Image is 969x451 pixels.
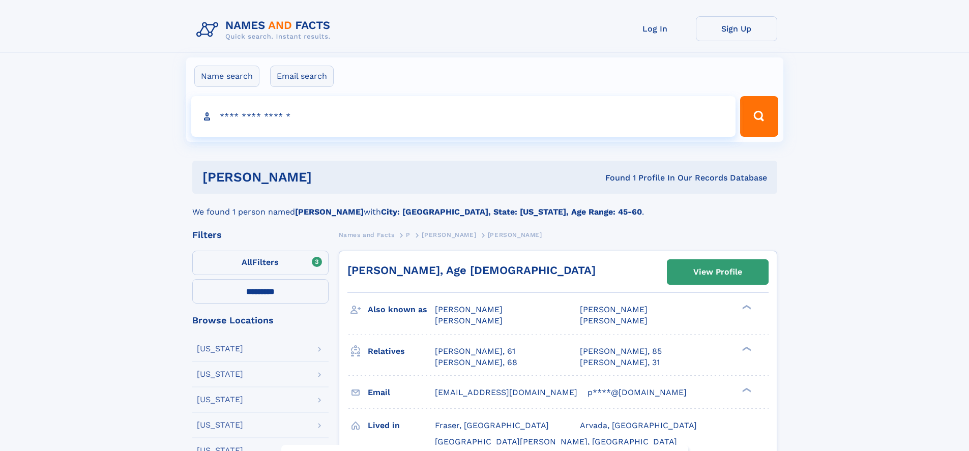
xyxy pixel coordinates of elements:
span: [PERSON_NAME] [488,231,542,238]
h3: Also known as [368,301,435,318]
div: [US_STATE] [197,345,243,353]
div: [US_STATE] [197,396,243,404]
span: [EMAIL_ADDRESS][DOMAIN_NAME] [435,387,577,397]
a: [PERSON_NAME], 68 [435,357,517,368]
div: Browse Locations [192,316,329,325]
div: View Profile [693,260,742,284]
a: [PERSON_NAME], 85 [580,346,662,357]
span: All [242,257,252,267]
span: [PERSON_NAME] [580,305,648,314]
a: Log In [614,16,696,41]
label: Filters [192,251,329,275]
div: We found 1 person named with . [192,194,777,218]
a: Sign Up [696,16,777,41]
a: [PERSON_NAME] [422,228,476,241]
div: Found 1 Profile In Our Records Database [458,172,767,184]
span: [GEOGRAPHIC_DATA][PERSON_NAME], [GEOGRAPHIC_DATA] [435,437,677,446]
span: Arvada, [GEOGRAPHIC_DATA] [580,420,697,430]
div: ❯ [740,386,752,393]
span: P [406,231,410,238]
span: [PERSON_NAME] [435,316,503,325]
div: ❯ [740,304,752,311]
b: [PERSON_NAME] [295,207,364,217]
h3: Lived in [368,417,435,434]
div: ❯ [740,345,752,352]
span: [PERSON_NAME] [422,231,476,238]
h3: Relatives [368,343,435,360]
span: Fraser, [GEOGRAPHIC_DATA] [435,420,549,430]
h3: Email [368,384,435,401]
a: P [406,228,410,241]
a: View Profile [667,260,768,284]
a: [PERSON_NAME], Age [DEMOGRAPHIC_DATA] [347,264,596,277]
a: [PERSON_NAME], 31 [580,357,660,368]
div: Filters [192,230,329,239]
label: Email search [270,66,334,87]
div: [US_STATE] [197,421,243,429]
img: Logo Names and Facts [192,16,339,44]
a: Names and Facts [339,228,395,241]
input: search input [191,96,736,137]
span: [PERSON_NAME] [580,316,648,325]
div: [US_STATE] [197,370,243,378]
b: City: [GEOGRAPHIC_DATA], State: [US_STATE], Age Range: 45-60 [381,207,642,217]
button: Search Button [740,96,778,137]
h1: [PERSON_NAME] [202,171,459,184]
a: [PERSON_NAME], 61 [435,346,515,357]
span: [PERSON_NAME] [435,305,503,314]
label: Name search [194,66,259,87]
